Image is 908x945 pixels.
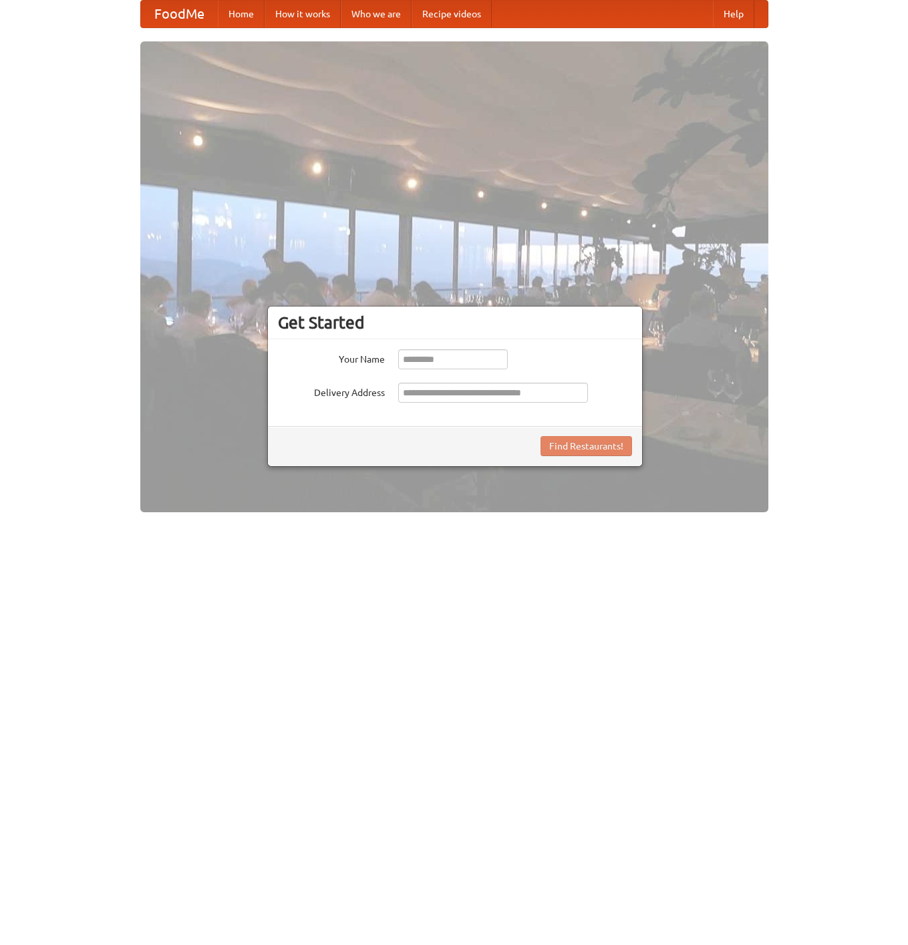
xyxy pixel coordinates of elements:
[141,1,218,27] a: FoodMe
[341,1,412,27] a: Who we are
[278,313,632,333] h3: Get Started
[265,1,341,27] a: How it works
[278,349,385,366] label: Your Name
[541,436,632,456] button: Find Restaurants!
[218,1,265,27] a: Home
[412,1,492,27] a: Recipe videos
[278,383,385,399] label: Delivery Address
[713,1,754,27] a: Help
